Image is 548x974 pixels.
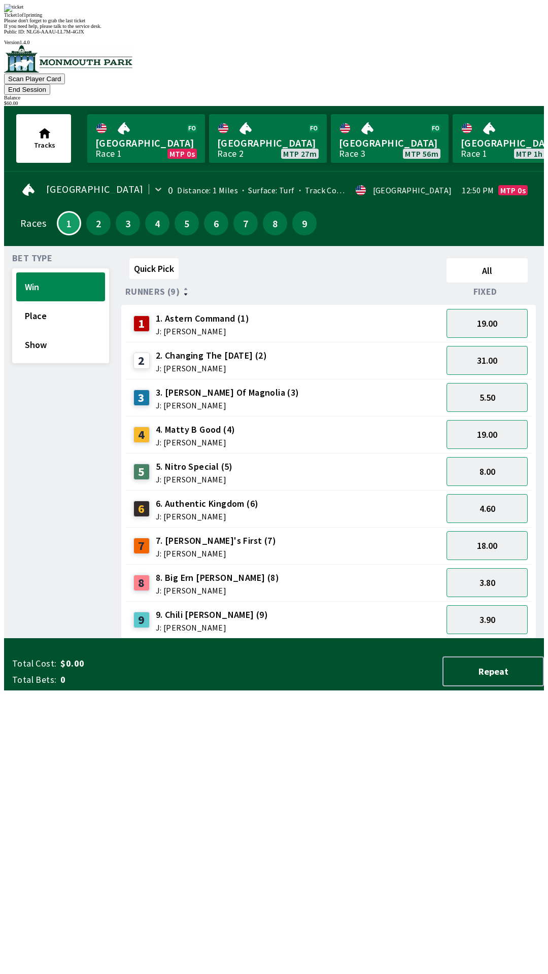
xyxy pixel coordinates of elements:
[129,258,179,279] button: Quick Pick
[156,534,276,547] span: 7. [PERSON_NAME]'s First (7)
[156,438,235,446] span: J: [PERSON_NAME]
[462,186,494,194] span: 12:50 PM
[156,327,249,335] span: J: [PERSON_NAME]
[236,220,255,227] span: 7
[451,265,523,276] span: All
[265,220,285,227] span: 8
[87,114,205,163] a: [GEOGRAPHIC_DATA]Race 1MTP 0s
[20,219,46,227] div: Races
[156,386,299,399] span: 3. [PERSON_NAME] Of Magnolia (3)
[116,211,140,235] button: 3
[25,339,96,351] span: Show
[447,346,528,375] button: 31.00
[133,316,150,332] div: 1
[156,497,259,510] span: 6. Authentic Kingdom (6)
[156,586,279,595] span: J: [PERSON_NAME]
[473,288,497,296] span: Fixed
[156,475,233,483] span: J: [PERSON_NAME]
[145,211,169,235] button: 4
[442,287,532,297] div: Fixed
[12,254,52,262] span: Bet Type
[447,605,528,634] button: 3.90
[4,95,544,100] div: Balance
[4,23,101,29] span: If you need help, please talk to the service desk.
[217,150,244,158] div: Race 2
[26,29,84,34] span: NLG6-AAAU-LL7M-4GJX
[168,186,173,194] div: 0
[134,263,174,274] span: Quick Pick
[133,390,150,406] div: 3
[283,150,317,158] span: MTP 27m
[217,136,319,150] span: [GEOGRAPHIC_DATA]
[479,503,495,514] span: 4.60
[156,623,268,632] span: J: [PERSON_NAME]
[4,18,544,23] div: Please don't forget to grab the last ticket
[4,45,132,73] img: venue logo
[447,568,528,597] button: 3.80
[16,301,105,330] button: Place
[60,221,78,226] span: 1
[207,220,226,227] span: 6
[86,211,111,235] button: 2
[125,288,180,296] span: Runners (9)
[46,185,144,193] span: [GEOGRAPHIC_DATA]
[442,656,544,686] button: Repeat
[16,114,71,163] button: Tracks
[133,501,150,517] div: 6
[4,74,65,84] button: Scan Player Card
[16,272,105,301] button: Win
[339,150,365,158] div: Race 3
[447,420,528,449] button: 19.00
[447,383,528,412] button: 5.50
[156,571,279,584] span: 8. Big Ern [PERSON_NAME] (8)
[339,136,440,150] span: [GEOGRAPHIC_DATA]
[60,674,220,686] span: 0
[479,392,495,403] span: 5.50
[479,577,495,588] span: 3.80
[25,310,96,322] span: Place
[57,211,81,235] button: 1
[295,185,384,195] span: Track Condition: Firm
[461,150,487,158] div: Race 1
[233,211,258,235] button: 7
[156,549,276,558] span: J: [PERSON_NAME]
[500,186,526,194] span: MTP 0s
[156,349,267,362] span: 2. Changing The [DATE] (2)
[156,608,268,621] span: 9. Chili [PERSON_NAME] (9)
[292,211,317,235] button: 9
[447,457,528,486] button: 8.00
[125,287,442,297] div: Runners (9)
[156,364,267,372] span: J: [PERSON_NAME]
[12,674,56,686] span: Total Bets:
[331,114,449,163] a: [GEOGRAPHIC_DATA]Race 3MTP 56m
[4,100,544,106] div: $ 60.00
[263,211,287,235] button: 8
[177,185,238,195] span: Distance: 1 Miles
[295,220,314,227] span: 9
[156,460,233,473] span: 5. Nitro Special (5)
[156,512,259,520] span: J: [PERSON_NAME]
[4,40,544,45] div: Version 1.4.0
[133,353,150,369] div: 2
[34,141,55,150] span: Tracks
[479,614,495,625] span: 3.90
[156,401,299,409] span: J: [PERSON_NAME]
[60,657,220,670] span: $0.00
[89,220,108,227] span: 2
[175,211,199,235] button: 5
[477,318,497,329] span: 19.00
[447,309,528,338] button: 19.00
[447,531,528,560] button: 18.00
[209,114,327,163] a: [GEOGRAPHIC_DATA]Race 2MTP 27m
[12,657,56,670] span: Total Cost:
[4,84,50,95] button: End Session
[156,423,235,436] span: 4. Matty B Good (4)
[373,186,452,194] div: [GEOGRAPHIC_DATA]
[118,220,138,227] span: 3
[133,464,150,480] div: 5
[4,29,544,34] div: Public ID:
[477,540,497,551] span: 18.00
[148,220,167,227] span: 4
[4,4,23,12] img: ticket
[156,312,249,325] span: 1. Astern Command (1)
